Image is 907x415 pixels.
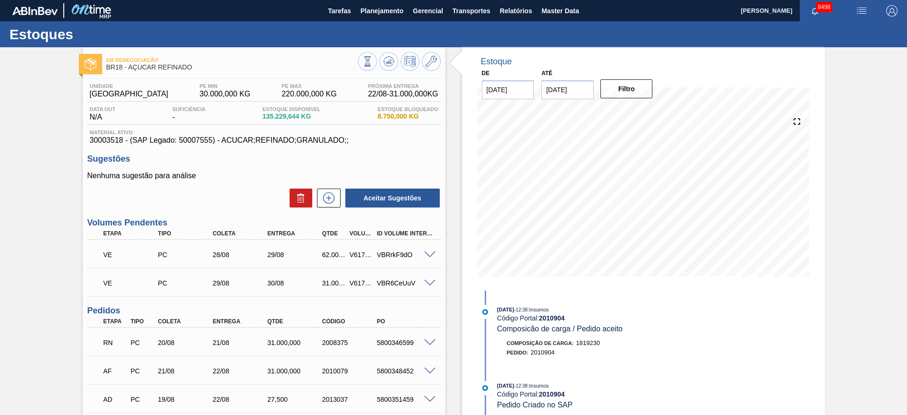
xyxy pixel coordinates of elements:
[210,279,272,287] div: 29/08/2025
[514,307,528,312] span: - 12:38
[282,90,337,98] span: 220.000,000 KG
[379,52,398,71] button: Atualizar Gráfico
[375,279,436,287] div: VBR6CeUuV
[106,57,358,63] span: Em renegociação
[155,279,217,287] div: Pedido de Compra
[103,339,127,346] p: RN
[265,396,326,403] div: 27,500
[210,230,272,237] div: Coleta
[600,79,653,98] button: Filtro
[87,306,441,316] h3: Pedidos
[528,307,549,312] span: : Insumos
[320,339,381,346] div: 2008375
[85,58,96,70] img: Ícone
[360,5,403,17] span: Planejamento
[528,383,549,389] span: : Insumos
[103,251,160,259] p: VE
[265,279,326,287] div: 30/08/2025
[482,309,488,315] img: atual
[507,350,529,355] span: Pedido :
[481,57,512,67] div: Estoque
[155,318,217,325] div: Coleta
[12,7,58,15] img: TNhmsLtSVTkK8tSr43FrP2fwEKptu5GPRR3wAAAABJRU5ErkJggg==
[155,367,217,375] div: 21/08/2025
[482,80,534,99] input: dd/mm/yyyy
[263,113,321,120] span: 135.229,644 KG
[155,339,217,346] div: 20/08/2025
[500,5,532,17] span: Relatórios
[347,230,376,237] div: Volume Portal
[101,389,129,410] div: Aguardando Descarga
[103,279,160,287] p: VE
[210,396,272,403] div: 22/08/2025
[128,339,156,346] div: Pedido de Compra
[101,361,129,381] div: Aguardando Faturamento
[210,251,272,259] div: 28/08/2025
[375,230,436,237] div: Id Volume Interno
[413,5,443,17] span: Gerencial
[90,106,116,112] span: Data out
[210,318,272,325] div: Entrega
[320,318,381,325] div: Código
[90,90,169,98] span: [GEOGRAPHIC_DATA]
[210,339,272,346] div: 21/08/2025
[285,189,312,207] div: Excluir Sugestões
[341,188,441,208] div: Aceitar Sugestões
[87,154,441,164] h3: Sugestões
[347,279,376,287] div: V617683
[347,251,376,259] div: V617682
[87,106,118,121] div: N/A
[172,106,205,112] span: Suficiência
[800,4,830,17] button: Notificações
[497,390,721,398] div: Código Portal:
[497,314,721,322] div: Código Portal:
[101,273,163,294] div: Volume Enviado para Transporte
[328,5,351,17] span: Tarefas
[128,318,156,325] div: Tipo
[514,383,528,389] span: - 12:38
[320,367,381,375] div: 2010079
[128,367,156,375] div: Pedido de Compra
[497,325,623,333] span: Composicão de carga / Pedido aceito
[320,230,348,237] div: Qtde
[101,230,163,237] div: Etapa
[87,218,441,228] h3: Volumes Pendentes
[87,172,441,180] p: Nenhuma sugestão para análise
[375,318,436,325] div: PO
[345,189,440,207] button: Aceitar Sugestões
[265,339,326,346] div: 31.000,000
[90,130,438,135] span: Material ativo
[401,52,419,71] button: Programar Estoque
[541,80,594,99] input: dd/mm/yyyy
[497,307,514,312] span: [DATE]
[101,318,129,325] div: Etapa
[856,5,867,17] img: userActions
[482,385,488,391] img: atual
[497,401,573,409] span: Pedido Criado no SAP
[263,106,321,112] span: Estoque Disponível
[320,251,348,259] div: 62.000,000
[539,314,565,322] strong: 2010904
[320,279,348,287] div: 31.000,000
[265,367,326,375] div: 31.000,000
[210,367,272,375] div: 22/08/2025
[312,189,341,207] div: Nova sugestão
[482,70,490,77] label: De
[368,83,438,89] span: Próxima Entrega
[375,396,436,403] div: 5800351459
[541,5,579,17] span: Master Data
[90,136,438,145] span: 30003518 - (SAP Legado: 50007555) - ACUCAR;REFINADO;GRANULADO;;
[265,230,326,237] div: Entrega
[101,244,163,265] div: Volume Enviado para Transporte
[368,90,438,98] span: 22/08 - 31.000,000 KG
[155,230,217,237] div: Tipo
[265,318,326,325] div: Qtde
[422,52,441,71] button: Ir ao Master Data / Geral
[265,251,326,259] div: 29/08/2025
[128,396,156,403] div: Pedido de Compra
[155,251,217,259] div: Pedido de Compra
[358,52,377,71] button: Visão Geral dos Estoques
[320,396,381,403] div: 2013037
[199,90,250,98] span: 30.000,000 KG
[453,5,490,17] span: Transportes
